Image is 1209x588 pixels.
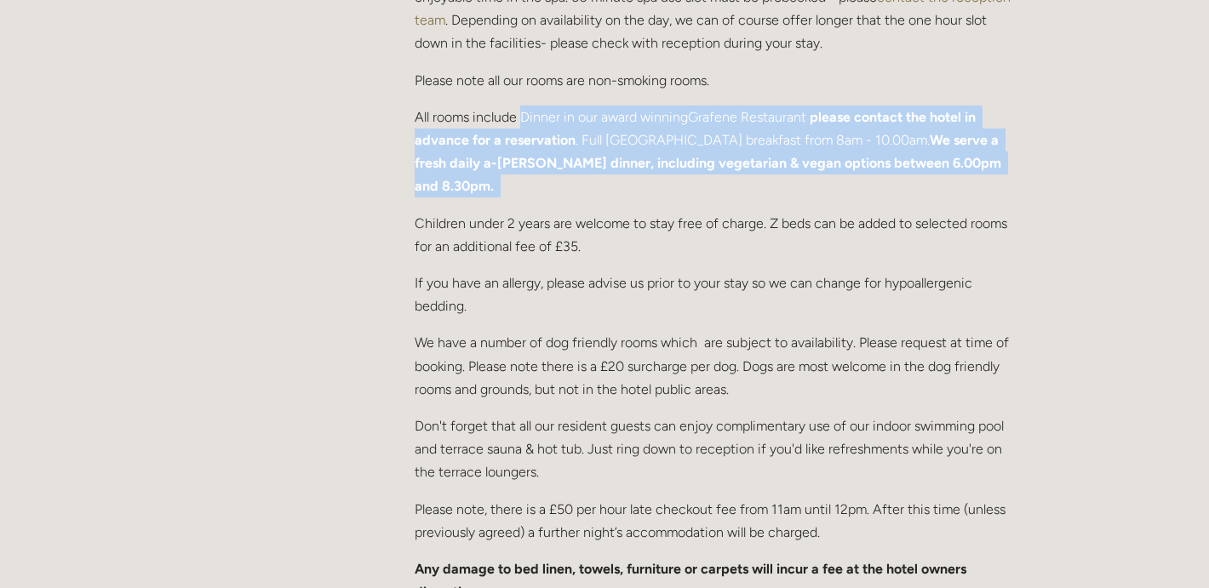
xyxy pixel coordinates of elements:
[415,106,1011,198] p: All rooms include Dinner in our award winning . Full [GEOGRAPHIC_DATA] breakfast from 8am - 10.00am.
[415,271,1011,317] p: If you have an allergy, please advise us prior to your stay so we can change for hypoallergenic b...
[415,498,1011,544] p: Please note, there is a £50 per hour late checkout fee from 11am until 12pm. After this time (unl...
[415,212,1011,258] p: Children under 2 years are welcome to stay free of charge. Z beds can be added to selected rooms ...
[688,109,806,125] a: Grafene Restaurant
[415,414,1011,484] p: Don't forget that all our resident guests can enjoy complimentary use of our indoor swimming pool...
[415,331,1011,401] p: We have a number of dog friendly rooms which are subject to availability. Please request at time ...
[415,132,1005,194] strong: We serve a fresh daily a-[PERSON_NAME] dinner, including vegetarian & vegan options between 6.00p...
[415,69,1011,92] p: Please note all our rooms are non-smoking rooms.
